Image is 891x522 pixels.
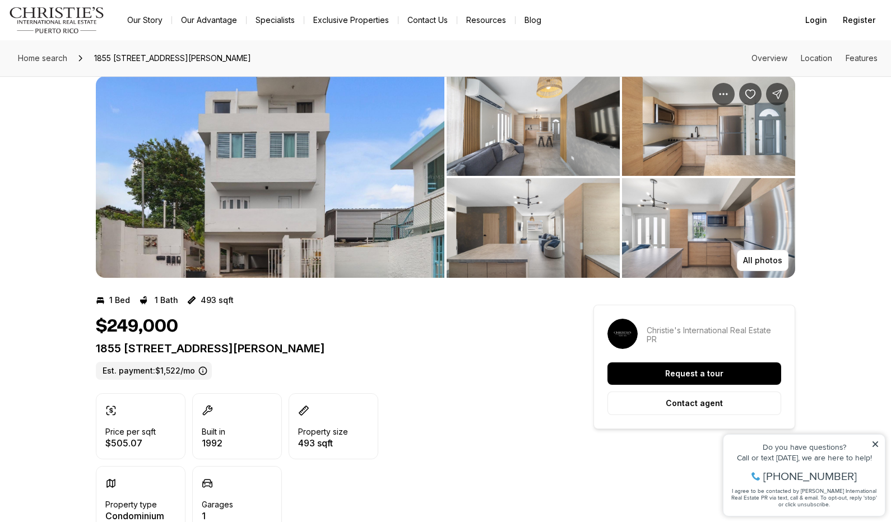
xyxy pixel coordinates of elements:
[457,12,515,28] a: Resources
[105,439,156,448] p: $505.07
[96,342,553,355] p: 1855 [STREET_ADDRESS][PERSON_NAME]
[298,439,348,448] p: 493 sqft
[172,12,246,28] a: Our Advantage
[607,362,781,385] button: Request a tour
[846,53,878,63] a: Skip to: Features
[447,76,795,278] li: 2 of 4
[90,49,256,67] span: 1855 [STREET_ADDRESS][PERSON_NAME]
[12,25,162,33] div: Do you have questions?
[766,83,788,105] button: Share Property: 1855 CALLE PABELLONES #A2
[202,427,225,436] p: Built in
[737,250,788,271] button: All photos
[202,500,233,509] p: Garages
[105,511,164,520] p: Condominium
[247,12,304,28] a: Specialists
[96,76,795,278] div: Listing Photos
[155,296,178,305] p: 1 Bath
[96,316,178,337] h1: $249,000
[202,439,225,448] p: 1992
[9,7,105,34] img: logo
[46,53,140,64] span: [PHONE_NUMBER]
[622,76,795,176] button: View image gallery
[96,76,444,278] button: View image gallery
[447,178,620,278] button: View image gallery
[739,83,762,105] button: Save Property: 1855 CALLE PABELLONES #A2
[801,53,832,63] a: Skip to: Location
[96,362,212,380] label: Est. payment: $1,522/mo
[805,16,827,25] span: Login
[14,69,160,90] span: I agree to be contacted by [PERSON_NAME] International Real Estate PR via text, call & email. To ...
[751,54,878,63] nav: Page section menu
[12,36,162,44] div: Call or text [DATE], we are here to help!
[105,427,156,436] p: Price per sqft
[118,12,171,28] a: Our Story
[447,76,620,176] button: View image gallery
[799,9,834,31] button: Login
[298,427,348,436] p: Property size
[647,326,781,344] p: Christie's International Real Estate PR
[398,12,457,28] button: Contact Us
[836,9,882,31] button: Register
[665,369,723,378] p: Request a tour
[105,500,157,509] p: Property type
[712,83,735,105] button: Property options
[202,511,233,520] p: 1
[96,76,444,278] li: 1 of 4
[666,399,723,408] p: Contact agent
[607,391,781,415] button: Contact agent
[751,53,787,63] a: Skip to: Overview
[13,49,72,67] a: Home search
[843,16,875,25] span: Register
[18,53,67,63] span: Home search
[109,296,130,305] p: 1 Bed
[201,296,234,305] p: 493 sqft
[622,178,795,278] button: View image gallery
[304,12,398,28] a: Exclusive Properties
[516,12,550,28] a: Blog
[743,256,782,265] p: All photos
